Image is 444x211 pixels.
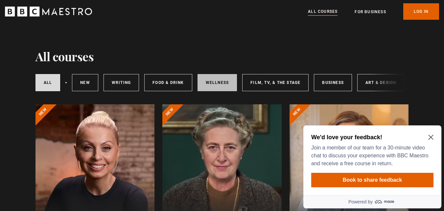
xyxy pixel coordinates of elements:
[198,74,237,91] a: Wellness
[11,50,133,65] button: Book to share feedback
[403,3,439,20] a: Log In
[3,3,141,86] div: Optional study invitation
[242,74,309,91] a: Film, TV, & The Stage
[5,7,92,16] svg: BBC Maestro
[104,74,139,91] a: Writing
[355,9,386,15] a: For business
[357,74,404,91] a: Art & Design
[308,3,439,20] nav: Primary
[35,49,94,63] h1: All courses
[3,72,141,86] a: Powered by maze
[72,74,98,91] a: New
[308,8,338,15] a: All Courses
[35,74,60,91] a: All
[11,21,130,45] p: Join a member of our team for a 30-minute video chat to discuss your experience with BBC Maestro ...
[128,12,133,17] button: Close Maze Prompt
[11,11,130,18] h2: We'd love your feedback!
[144,74,192,91] a: Food & Drink
[314,74,352,91] a: Business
